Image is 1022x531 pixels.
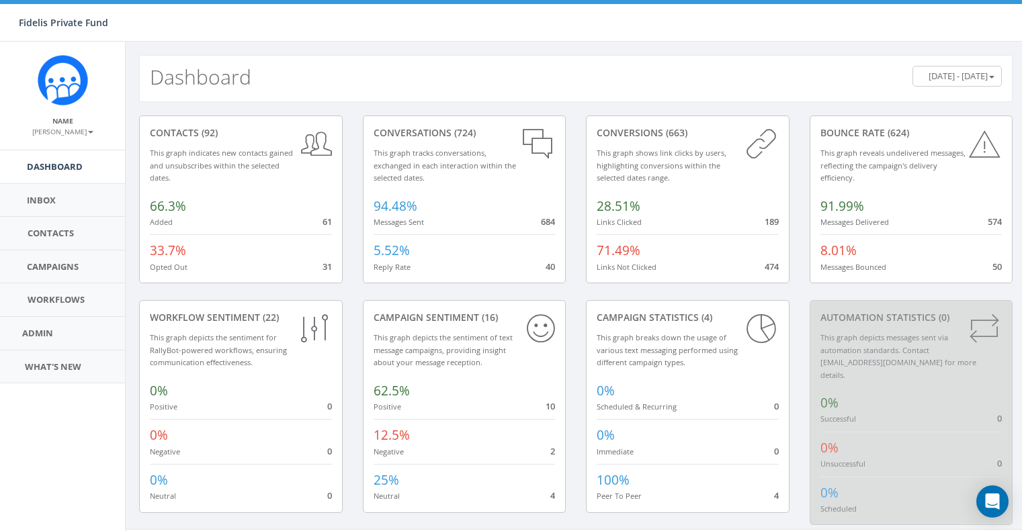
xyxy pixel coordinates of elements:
span: 0 [774,445,779,457]
span: 0 [774,400,779,412]
span: 8.01% [820,242,857,259]
img: Rally_Corp_Icon.png [38,55,88,105]
span: 61 [323,215,332,228]
span: 33.7% [150,242,186,259]
span: 0 [327,445,332,457]
small: Scheduled & Recurring [597,401,677,412]
span: 0% [150,426,168,444]
small: Neutral [150,491,176,501]
small: Positive [150,401,177,412]
span: (92) [199,126,218,139]
span: 10 [546,400,555,412]
span: Workflows [28,293,85,305]
span: 0% [597,426,615,444]
small: Messages Bounced [820,262,886,272]
span: 62.5% [374,382,410,399]
div: conversions [597,126,779,140]
span: [DATE] - [DATE] [929,70,988,82]
span: (624) [885,126,909,139]
small: Reply Rate [374,262,411,272]
div: Bounce Rate [820,126,1003,140]
span: 12.5% [374,426,410,444]
small: Added [150,217,173,227]
span: 574 [988,215,1002,228]
span: 2 [550,445,555,457]
span: 25% [374,471,399,489]
span: 4 [774,489,779,501]
span: 474 [765,260,779,273]
span: (0) [936,311,949,324]
span: 50 [992,260,1002,273]
span: 0% [597,382,615,399]
small: Negative [374,446,404,456]
span: 0% [150,471,168,489]
span: (4) [699,311,712,324]
small: Messages Delivered [820,217,889,227]
span: 31 [323,260,332,273]
small: Messages Sent [374,217,424,227]
span: (663) [663,126,687,139]
small: Positive [374,401,401,412]
span: 91.99% [820,197,864,215]
small: Unsuccessful [820,458,865,469]
h2: Dashboard [150,66,251,88]
small: This graph reveals undelivered messages, reflecting the campaign's delivery efficiency. [820,148,966,183]
div: contacts [150,126,332,140]
div: Open Intercom Messenger [976,485,1009,518]
span: Contacts [28,227,74,239]
span: Campaigns [27,260,79,273]
small: This graph depicts the sentiment for RallyBot-powered workflows, ensuring communication effective... [150,332,287,367]
small: Opted Out [150,262,187,272]
span: Admin [22,327,53,339]
small: Neutral [374,491,400,501]
span: 0 [997,457,1002,469]
small: Links Clicked [597,217,642,227]
small: Immediate [597,446,634,456]
small: This graph tracks conversations, exchanged in each interaction within the selected dates. [374,148,516,183]
span: 40 [546,260,555,273]
small: Peer To Peer [597,491,642,501]
span: 189 [765,215,779,228]
span: 28.51% [597,197,640,215]
span: 100% [597,471,630,489]
span: 5.52% [374,242,410,259]
span: 0 [997,412,1002,424]
span: What's New [25,360,81,373]
div: Campaign Sentiment [374,311,556,324]
span: 0 [327,489,332,501]
small: This graph shows link clicks by users, highlighting conversions within the selected dates range. [597,148,726,183]
span: Dashboard [27,160,83,173]
small: [PERSON_NAME] [32,127,93,136]
span: Inbox [27,194,56,206]
span: 0% [820,439,839,456]
span: 0% [150,382,168,399]
span: 94.48% [374,197,417,215]
span: 71.49% [597,242,640,259]
span: Fidelis Private Fund [19,16,108,29]
span: 4 [550,489,555,501]
div: Workflow Sentiment [150,311,332,324]
span: 66.3% [150,197,186,215]
span: 0 [327,400,332,412]
small: This graph depicts messages sent via automation standards. Contact [EMAIL_ADDRESS][DOMAIN_NAME] f... [820,332,976,380]
small: Name [52,116,73,126]
span: 0% [820,484,839,501]
span: 684 [541,215,555,228]
small: This graph breaks down the usage of various text messaging performed using different campaign types. [597,332,738,367]
div: Campaign Statistics [597,311,779,324]
small: Successful [820,414,856,424]
div: conversations [374,126,556,140]
span: (22) [260,311,279,324]
small: Scheduled [820,503,857,514]
span: (724) [452,126,476,139]
div: Automation Statistics [820,311,1003,324]
small: Links Not Clicked [597,262,656,272]
span: (16) [479,311,498,324]
small: This graph depicts the sentiment of text message campaigns, providing insight about your message ... [374,332,513,367]
span: 0% [820,394,839,412]
small: This graph indicates new contacts gained and unsubscribes within the selected dates. [150,148,293,183]
small: Negative [150,446,180,456]
a: [PERSON_NAME] [32,125,93,137]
